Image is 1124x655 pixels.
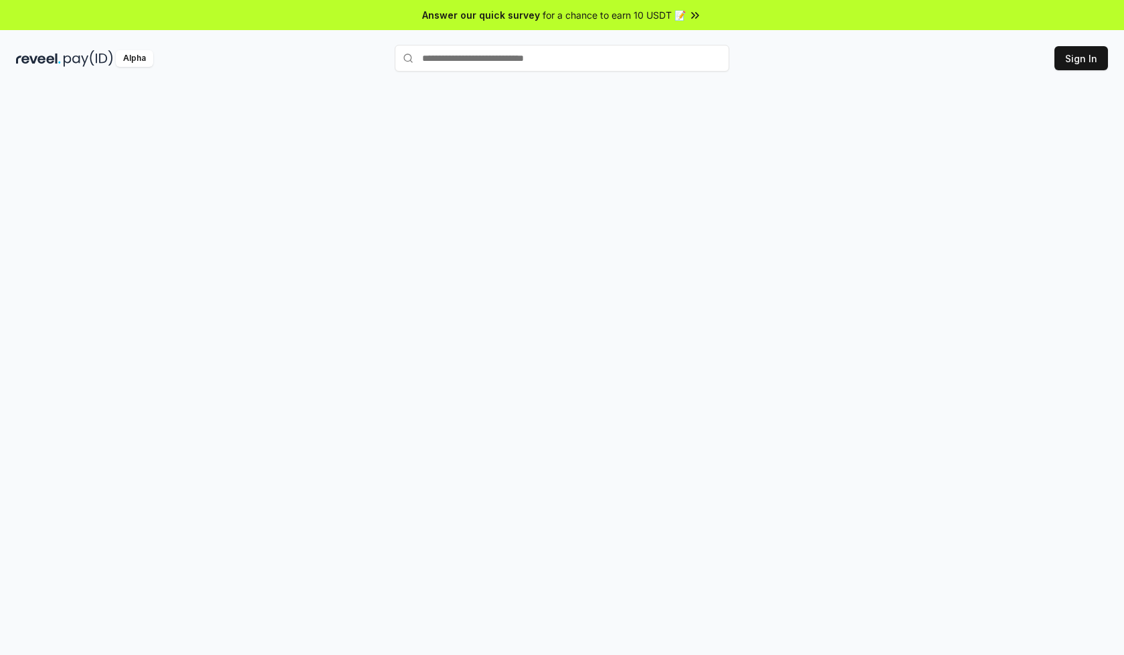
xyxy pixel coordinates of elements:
[543,8,686,22] span: for a chance to earn 10 USDT 📝
[116,50,153,67] div: Alpha
[1054,46,1108,70] button: Sign In
[422,8,540,22] span: Answer our quick survey
[16,50,61,67] img: reveel_dark
[64,50,113,67] img: pay_id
